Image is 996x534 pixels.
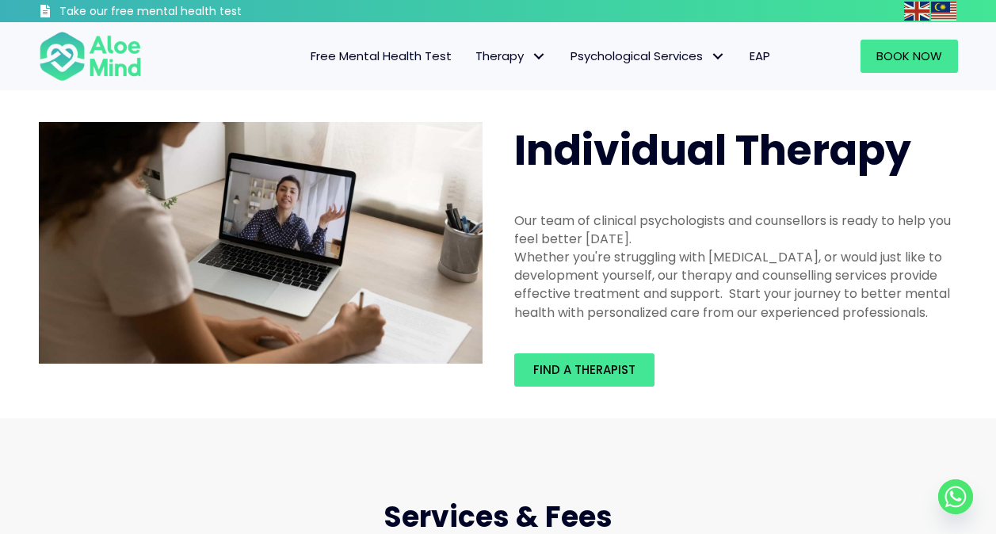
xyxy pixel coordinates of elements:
[931,2,958,20] a: Malay
[299,40,464,73] a: Free Mental Health Test
[59,4,326,20] h3: Take our free mental health test
[533,361,635,378] span: Find a therapist
[39,4,326,22] a: Take our free mental health test
[311,48,452,64] span: Free Mental Health Test
[39,30,142,82] img: Aloe mind Logo
[571,48,726,64] span: Psychological Services
[931,2,956,21] img: ms
[938,479,973,514] a: Whatsapp
[904,2,931,20] a: English
[750,48,770,64] span: EAP
[464,40,559,73] a: TherapyTherapy: submenu
[475,48,547,64] span: Therapy
[904,2,929,21] img: en
[861,40,958,73] a: Book Now
[876,48,942,64] span: Book Now
[707,45,730,68] span: Psychological Services: submenu
[162,40,782,73] nav: Menu
[559,40,738,73] a: Psychological ServicesPsychological Services: submenu
[738,40,782,73] a: EAP
[39,122,483,364] img: Therapy online individual
[514,212,958,248] div: Our team of clinical psychologists and counsellors is ready to help you feel better [DATE].
[528,45,551,68] span: Therapy: submenu
[514,121,911,179] span: Individual Therapy
[514,353,654,387] a: Find a therapist
[514,248,958,322] div: Whether you're struggling with [MEDICAL_DATA], or would just like to development yourself, our th...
